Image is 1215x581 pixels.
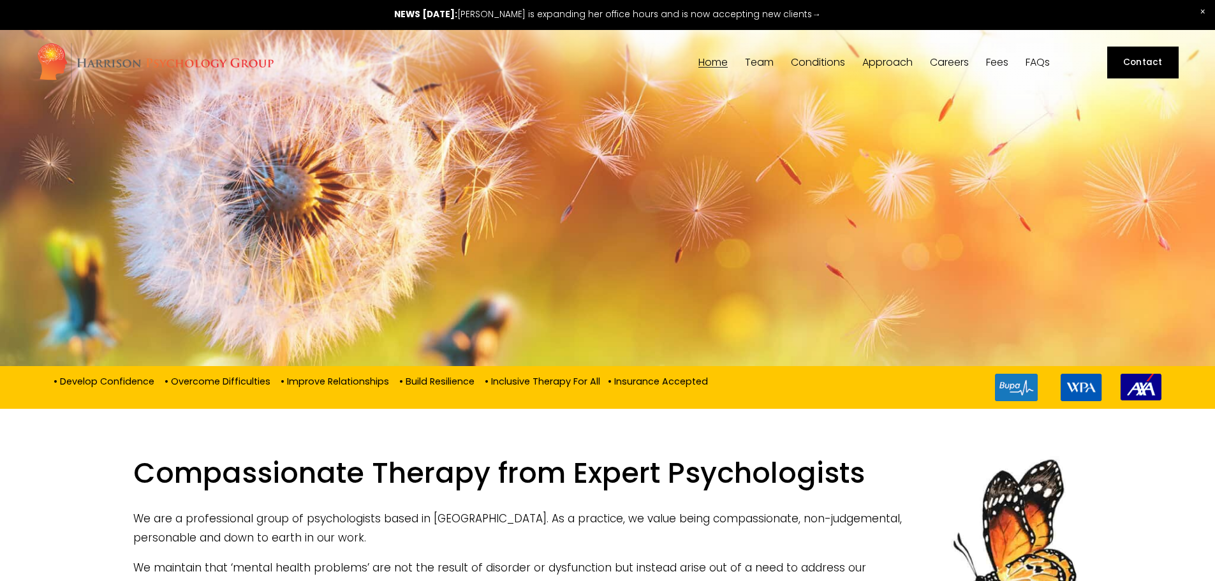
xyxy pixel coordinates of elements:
p: We are a professional group of psychologists based in [GEOGRAPHIC_DATA]. As a practice, we value ... [133,509,1081,548]
a: Careers [930,57,969,69]
h1: Compassionate Therapy from Expert Psychologists [133,456,1081,499]
a: folder dropdown [791,57,845,69]
a: folder dropdown [745,57,774,69]
a: Fees [986,57,1008,69]
a: folder dropdown [862,57,913,69]
a: Contact [1107,47,1179,78]
span: Approach [862,57,913,68]
span: Conditions [791,57,845,68]
img: Harrison Psychology Group [36,42,274,84]
p: • Develop Confidence • Overcome Difficulties • Improve Relationships • Build Resilience • Inclusi... [54,374,708,388]
a: Home [698,57,728,69]
a: FAQs [1026,57,1050,69]
span: Team [745,57,774,68]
